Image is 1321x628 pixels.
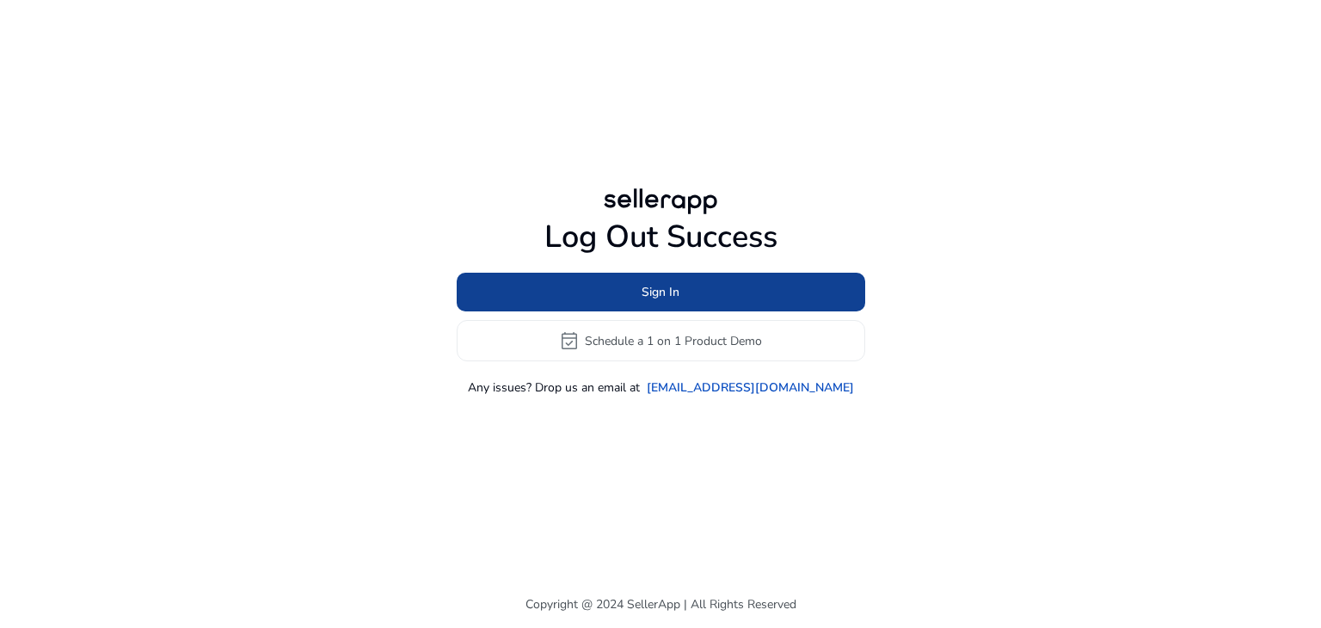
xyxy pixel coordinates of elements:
[647,379,854,397] a: [EMAIL_ADDRESS][DOMAIN_NAME]
[559,330,580,351] span: event_available
[457,320,865,361] button: event_availableSchedule a 1 on 1 Product Demo
[457,219,865,256] h1: Log Out Success
[642,283,679,301] span: Sign In
[457,273,865,311] button: Sign In
[468,379,640,397] p: Any issues? Drop us an email at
